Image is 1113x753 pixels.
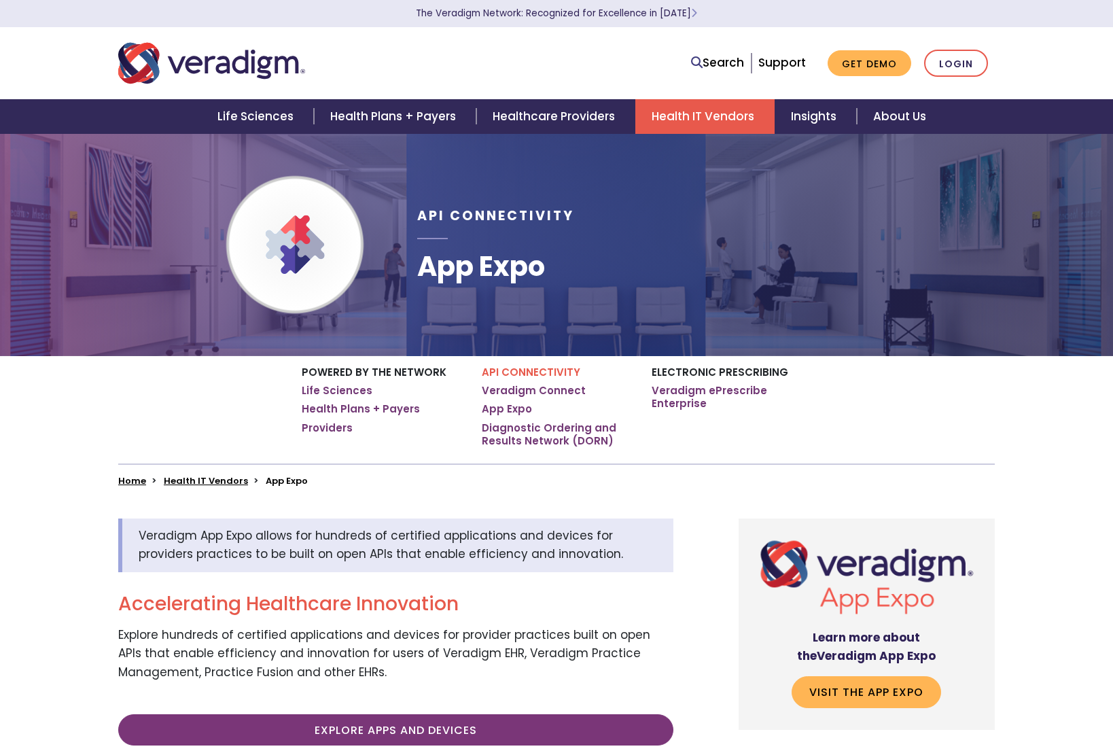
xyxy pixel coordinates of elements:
[416,7,697,20] a: The Veradigm Network: Recognized for Excellence in [DATE]Learn More
[797,629,936,664] strong: Learn more about the
[164,474,248,487] a: Health IT Vendors
[635,99,775,134] a: Health IT Vendors
[201,99,314,134] a: Life Sciences
[691,54,744,72] a: Search
[302,384,372,398] a: Life Sciences
[792,676,941,707] a: Visit the App Expo
[652,384,811,410] a: Veradigm ePrescribe Enterprise
[302,402,420,416] a: Health Plans + Payers
[482,384,586,398] a: Veradigm Connect
[314,99,476,134] a: Health Plans + Payers
[749,529,984,618] img: Veradigm App Expo
[118,714,673,746] a: Explore Apps and Devices
[476,99,635,134] a: Healthcare Providers
[482,402,532,416] a: App Expo
[691,7,697,20] span: Learn More
[118,593,673,616] h2: Accelerating Healthcare Innovation
[857,99,942,134] a: About Us
[139,527,623,562] span: Veradigm App Expo allows for hundreds of certified applications and devices for providers practic...
[758,54,806,71] a: Support
[924,50,988,77] a: Login
[482,421,631,448] a: Diagnostic Ordering and Results Network (DORN)
[118,626,673,682] p: Explore hundreds of certified applications and devices for provider practices built on open APIs ...
[775,99,857,134] a: Insights
[417,250,574,283] h1: App Expo
[417,207,574,225] span: API Connectivity
[302,421,353,435] a: Providers
[118,474,146,487] a: Home
[817,648,936,664] span: Veradigm App Expo
[828,50,911,77] a: Get Demo
[118,41,305,86] img: Veradigm logo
